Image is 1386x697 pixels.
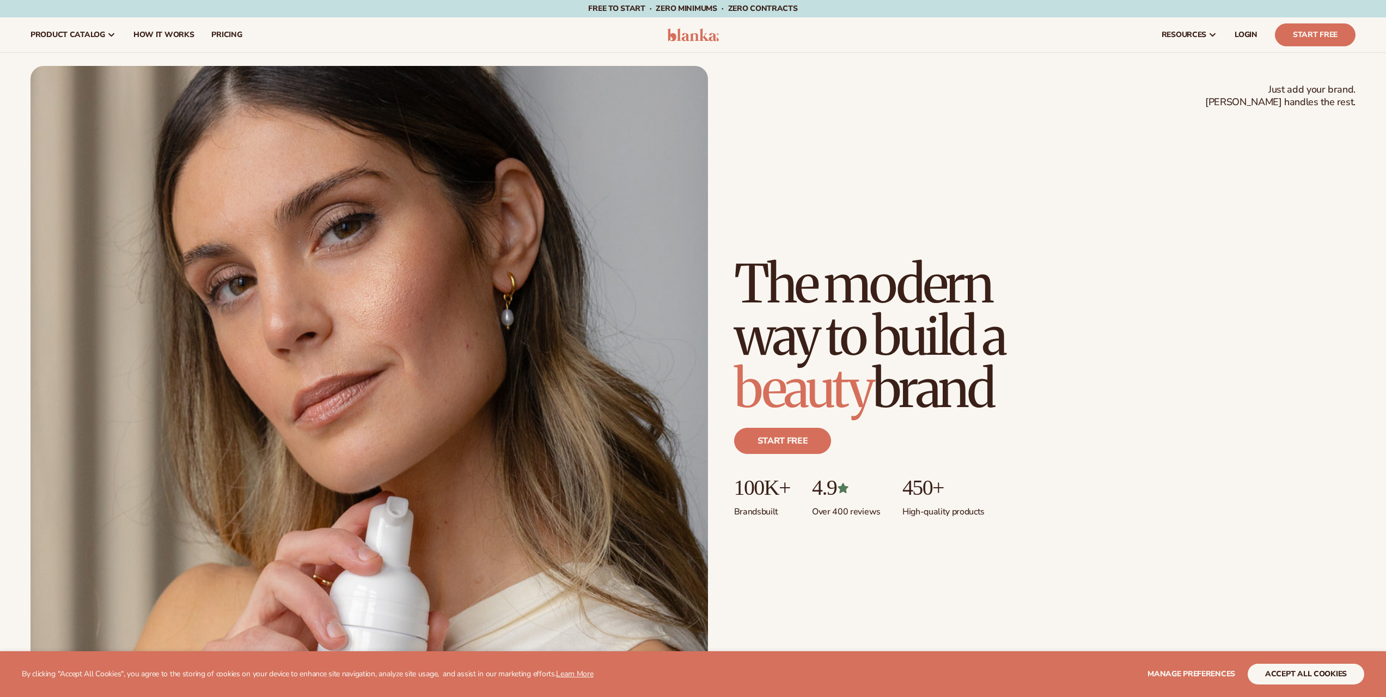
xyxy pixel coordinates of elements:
span: resources [1162,31,1206,39]
p: Over 400 reviews [812,500,881,518]
span: Free to start · ZERO minimums · ZERO contracts [588,3,797,14]
a: product catalog [22,17,125,52]
p: 100K+ [734,476,790,500]
span: Manage preferences [1147,669,1235,679]
p: By clicking "Accept All Cookies", you agree to the storing of cookies on your device to enhance s... [22,670,594,679]
a: Start Free [1275,23,1356,46]
span: product catalog [30,31,105,39]
span: Just add your brand. [PERSON_NAME] handles the rest. [1205,83,1356,109]
button: Manage preferences [1147,664,1235,684]
p: High-quality products [902,500,985,518]
span: How It Works [133,31,194,39]
a: resources [1153,17,1226,52]
p: 450+ [902,476,985,500]
a: How It Works [125,17,203,52]
a: Start free [734,428,832,454]
img: logo [667,28,719,41]
a: Learn More [556,669,593,679]
a: LOGIN [1226,17,1266,52]
p: Brands built [734,500,790,518]
h1: The modern way to build a brand [734,258,1083,415]
span: beauty [734,356,872,421]
a: pricing [203,17,251,52]
span: LOGIN [1235,31,1257,39]
p: 4.9 [812,476,881,500]
span: pricing [211,31,242,39]
button: accept all cookies [1248,664,1364,684]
